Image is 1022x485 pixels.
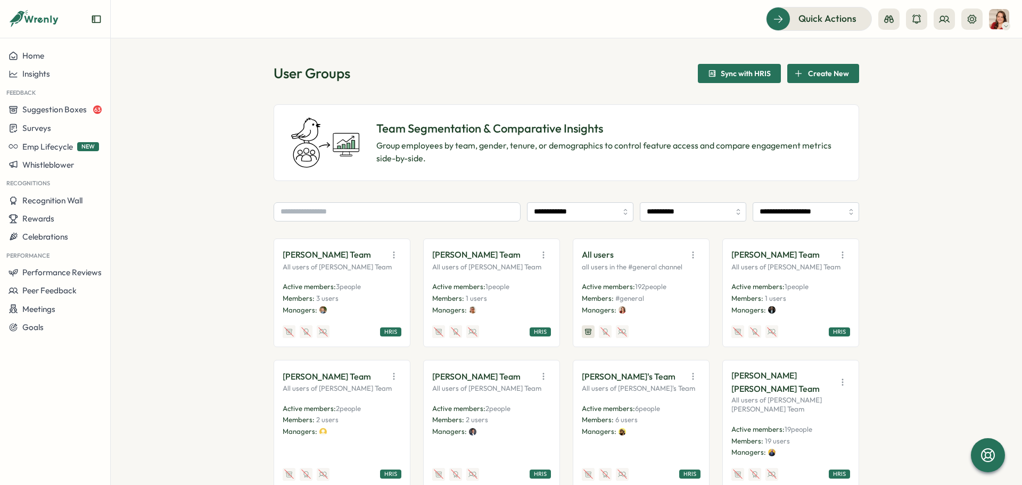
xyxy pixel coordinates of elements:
span: Active members: [432,282,485,291]
span: Rewards [22,213,54,224]
div: HRIS [530,470,551,479]
span: 192 people [635,282,666,291]
p: Managers: [731,448,766,457]
h1: User Groups [274,64,350,83]
span: Active members: [731,425,785,433]
span: Goals [22,322,44,332]
span: Members: [731,437,763,445]
img: Alejandro Chicoma [469,306,476,314]
p: Managers: [582,306,616,315]
img: Sophie Ashbury [989,9,1009,29]
span: Quick Actions [798,12,856,26]
span: Active members: [582,404,635,413]
span: 1 people [785,282,809,291]
p: All users of [PERSON_NAME] Team [432,262,551,272]
span: Active members: [582,282,635,291]
span: 2 people [336,404,361,413]
p: All users of [PERSON_NAME] Team [283,384,401,393]
span: NEW [77,142,99,151]
p: All users [582,248,614,261]
p: [PERSON_NAME] Team [432,248,521,261]
p: [PERSON_NAME] [PERSON_NAME] Team [731,369,831,396]
button: Sync with HRIS [698,64,781,83]
p: Managers: [432,306,467,315]
p: all users in the #general channel [582,262,700,272]
div: HRIS [380,470,401,479]
p: All users of [PERSON_NAME] Team [731,262,850,272]
span: 6 users [615,415,638,424]
span: Active members: [283,404,336,413]
span: 2 people [485,404,510,413]
p: [PERSON_NAME] Team [432,370,521,383]
span: 1 users [466,294,487,302]
p: All users of [PERSON_NAME] Team [283,262,401,272]
span: Active members: [432,404,485,413]
p: [PERSON_NAME] Team [283,248,371,261]
p: All users of [PERSON_NAME] [PERSON_NAME] Team [731,396,850,414]
span: Home [22,51,44,61]
p: Managers: [731,306,766,315]
span: 19 users [765,437,790,445]
span: Members: [582,415,614,424]
span: Members: [582,294,614,302]
span: Suggestion Boxes [22,104,87,114]
div: HRIS [829,327,850,336]
button: Quick Actions [766,7,872,30]
p: All users of [PERSON_NAME]'s Team [582,384,700,393]
span: Sync with HRIS [721,70,771,77]
span: #general [615,294,644,302]
span: 6 people [635,404,660,413]
span: 3 users [316,294,339,302]
div: HRIS [829,470,850,479]
button: Create New [787,64,859,83]
span: Active members: [283,282,336,291]
span: Members: [432,294,464,302]
span: 1 users [765,294,786,302]
span: 3 people [336,282,361,291]
p: [PERSON_NAME] Team [283,370,371,383]
span: Members: [283,294,315,302]
p: Managers: [582,427,616,437]
span: 2 users [316,415,339,424]
span: Create New [808,64,849,83]
span: Surveys [22,123,51,133]
p: Team Segmentation & Comparative Insights [376,120,842,137]
img: akira yamamura [319,306,327,314]
div: HRIS [380,327,401,336]
span: Insights [22,69,50,79]
p: Group employees by team, gender, tenure, or demographics to control feature access and compare en... [376,139,842,166]
img: Sophie Ashbury [619,306,626,314]
p: [PERSON_NAME]'s Team [582,370,675,383]
img: Asta Suda [319,428,327,435]
span: Performance Reviews [22,267,102,277]
img: Aloysius Pfeffer [768,306,776,314]
p: Managers: [432,427,467,437]
span: Celebrations [22,232,68,242]
span: Meetings [22,304,55,314]
p: All users of [PERSON_NAME] Team [432,384,551,393]
p: [PERSON_NAME] Team [731,248,820,261]
span: 19 people [785,425,812,433]
img: Baldeep Singh Kwatra [768,449,776,456]
button: Expand sidebar [91,14,102,24]
span: Active members: [731,282,785,291]
p: Managers: [283,427,317,437]
span: 1 people [485,282,509,291]
span: Members: [283,415,315,424]
span: Emp Lifecycle [22,142,73,152]
span: Whistleblower [22,160,74,170]
div: HRIS [679,470,700,479]
span: Peer Feedback [22,285,77,295]
img: Azhar Aga [619,428,626,435]
span: Members: [731,294,763,302]
img: Axel Ramponi [469,428,476,435]
p: Managers: [283,306,317,315]
span: 63 [93,105,102,114]
span: Recognition Wall [22,195,83,205]
span: 2 users [466,415,488,424]
div: HRIS [530,327,551,336]
span: Members: [432,415,464,424]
